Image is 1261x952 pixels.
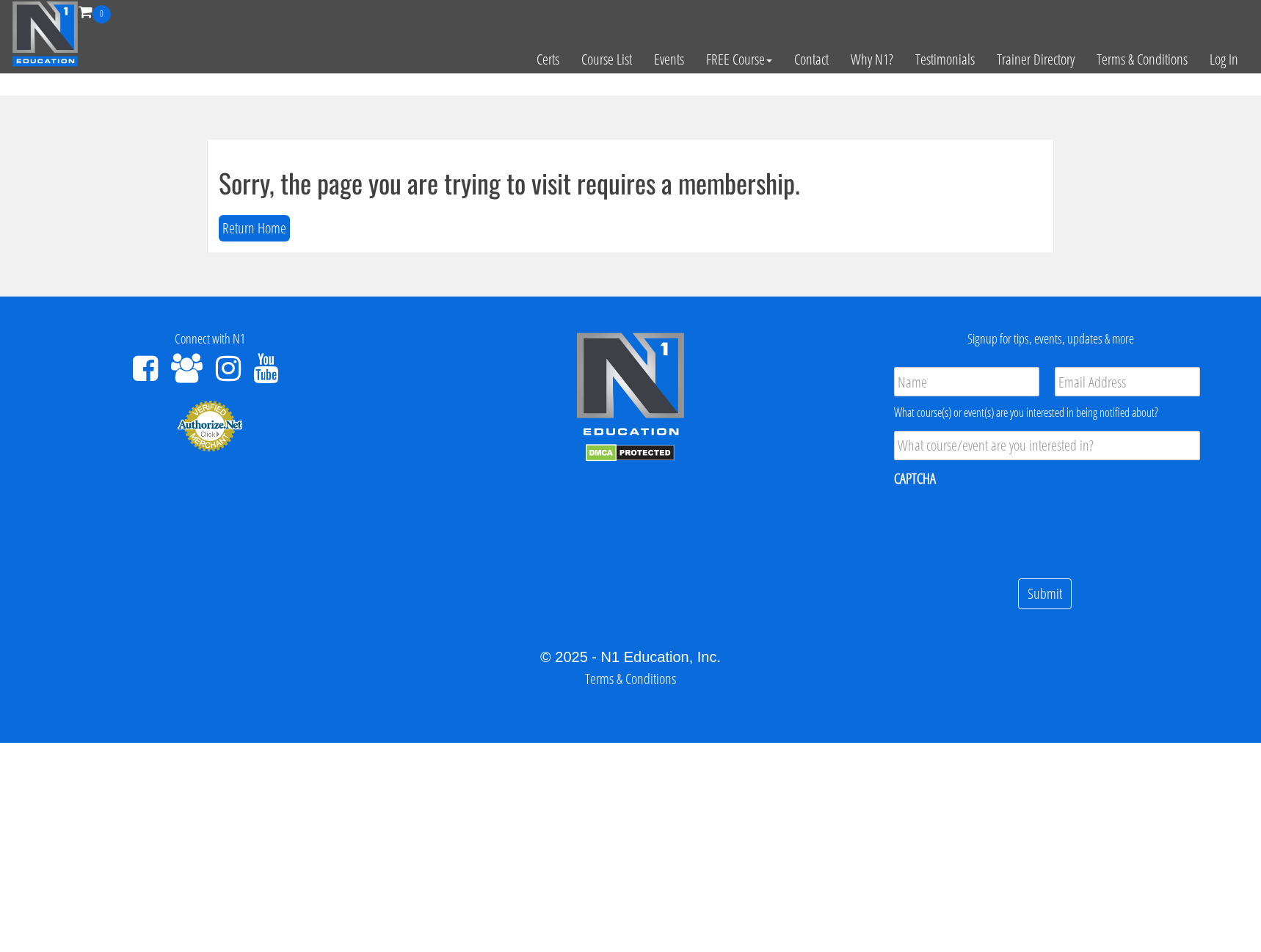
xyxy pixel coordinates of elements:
[1018,578,1072,610] input: Submit
[894,431,1200,460] input: What course/event are you interested in?
[894,469,936,488] label: CAPTCHA
[695,23,783,95] a: FREE Course
[219,215,290,242] button: Return Home
[11,332,410,346] h4: Connect with N1
[219,168,1042,197] h1: Sorry, the page you are trying to visit requires a membership.
[12,1,79,67] img: n1-education
[79,1,111,21] a: 0
[840,23,904,95] a: Why N1?
[570,23,643,95] a: Course List
[177,399,243,452] img: Authorize.Net Merchant - Click to Verify
[92,5,111,23] span: 0
[894,367,1039,396] input: Name
[586,444,675,462] img: DMCA.com Protection Status
[851,332,1250,346] h4: Signup for tips, events, updates & more
[11,646,1250,668] div: © 2025 - N1 Education, Inc.
[643,23,695,95] a: Events
[585,669,676,688] a: Terms & Conditions
[526,23,570,95] a: Certs
[904,23,986,95] a: Testimonials
[1055,367,1200,396] input: Email Address
[986,23,1086,95] a: Trainer Directory
[575,332,686,440] img: n1-edu-logo
[783,23,840,95] a: Contact
[1086,23,1199,95] a: Terms & Conditions
[1199,23,1249,95] a: Log In
[894,498,1117,555] iframe: reCAPTCHA
[894,404,1200,421] div: What course(s) or event(s) are you interested in being notified about?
